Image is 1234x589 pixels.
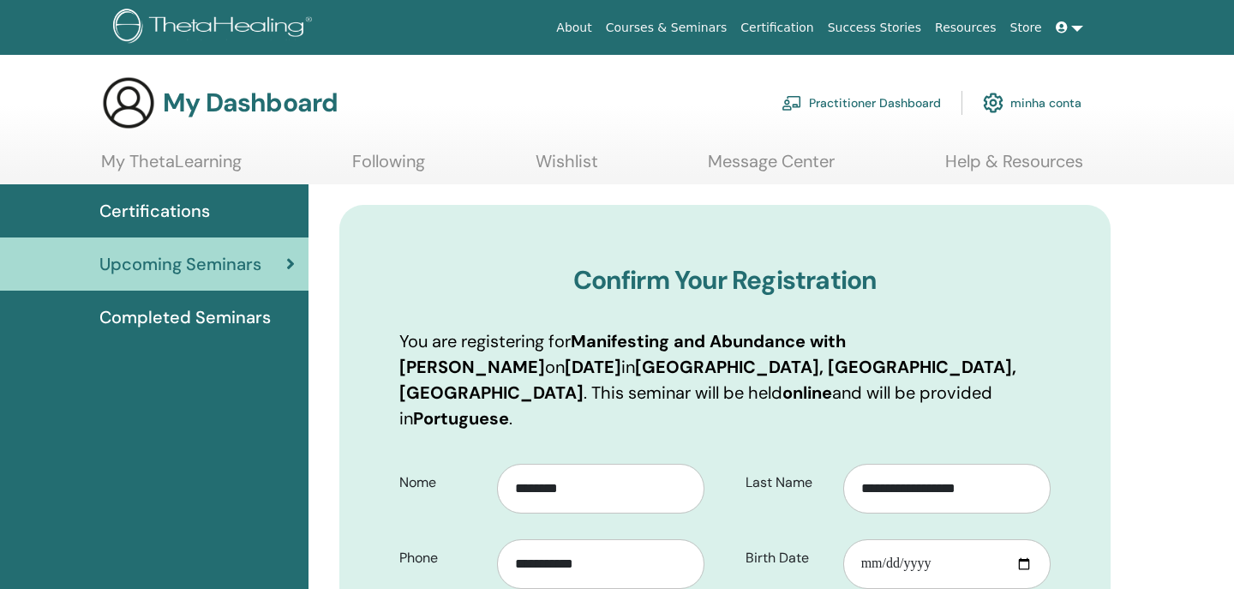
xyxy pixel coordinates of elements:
img: chalkboard-teacher.svg [782,95,802,111]
b: online [782,382,832,404]
a: Practitioner Dashboard [782,84,941,122]
label: Last Name [733,466,843,499]
span: Certifications [99,198,210,224]
img: generic-user-icon.jpg [101,75,156,130]
img: cog.svg [983,88,1003,117]
p: You are registering for on in . This seminar will be held and will be provided in . [399,328,1051,431]
span: Upcoming Seminars [99,251,261,277]
b: [DATE] [565,356,621,378]
a: Success Stories [821,12,928,44]
h3: Confirm Your Registration [399,265,1051,296]
span: Completed Seminars [99,304,271,330]
img: logo.png [113,9,318,47]
a: My ThetaLearning [101,151,242,184]
label: Birth Date [733,542,843,574]
a: Resources [928,12,1003,44]
a: Following [352,151,425,184]
b: Manifesting and Abundance with [PERSON_NAME] [399,330,846,378]
label: Nome [386,466,497,499]
a: Certification [734,12,820,44]
a: About [549,12,598,44]
a: Courses & Seminars [599,12,734,44]
a: Wishlist [536,151,598,184]
b: [GEOGRAPHIC_DATA], [GEOGRAPHIC_DATA], [GEOGRAPHIC_DATA] [399,356,1016,404]
a: Store [1003,12,1049,44]
h3: My Dashboard [163,87,338,118]
a: Message Center [708,151,835,184]
a: Help & Resources [945,151,1083,184]
a: minha conta [983,84,1081,122]
label: Phone [386,542,497,574]
b: Portuguese [413,407,509,430]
